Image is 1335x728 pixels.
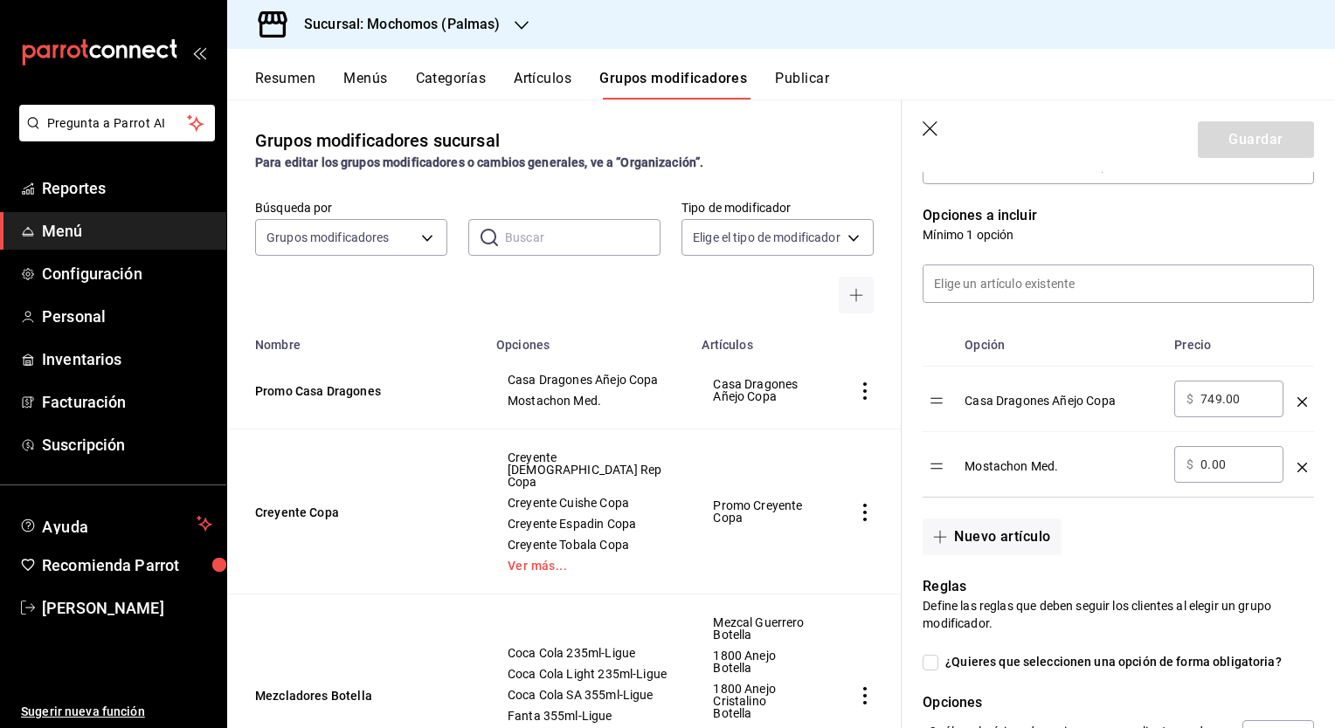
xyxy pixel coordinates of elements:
span: Inventarios [42,347,212,371]
p: Define las reglas que deben seguir los clientes al elegir un grupo modificador. [923,597,1314,632]
button: Resumen [255,70,315,100]
label: Búsqueda por [255,202,447,214]
div: navigation tabs [255,70,1335,100]
span: Configuración [42,262,212,285]
label: Tipo de modificador [681,202,874,214]
span: Grupos modificadores [266,229,390,246]
p: Mínimo 1 opción [923,226,1314,244]
th: Nombre [227,327,486,352]
button: Promo Casa Dragones [255,382,465,400]
span: [PERSON_NAME] [42,596,212,620]
span: Coca Cola SA 355ml-Ligue [508,689,669,701]
button: Nuevo artículo [923,519,1061,555]
div: Casa Dragones Añejo Copa [965,381,1160,409]
span: Personal [42,305,212,328]
th: Artículos [691,327,828,352]
strong: Para editar los grupos modificadores o cambios generales, ve a “Organización”. [255,155,703,169]
button: Creyente Copa [255,504,465,521]
span: 1800 Anejo Botella [713,649,806,674]
span: Sugerir nueva función [21,703,212,721]
div: Grupos modificadores sucursal [255,127,500,154]
span: Creyente [DEMOGRAPHIC_DATA] Rep Copa [508,451,669,488]
span: Casa Dragones Añejo Copa [508,374,669,386]
span: Menú [42,219,212,243]
button: Artículos [514,70,571,100]
h3: Sucursal: Mochomos (Palmas) [290,14,501,35]
input: Buscar [505,220,661,255]
span: Mostachon Med. [508,395,669,407]
button: actions [856,504,874,521]
span: Promo Creyente Copa [713,499,806,524]
span: Fanta 355ml-Ligue [508,710,669,722]
button: Pregunta a Parrot AI [19,105,215,141]
button: Mezcladores Botella [255,687,465,704]
p: Opciones a incluir [923,205,1314,226]
span: Casa Dragones Añejo Copa [713,378,806,402]
th: Opción [958,324,1167,367]
span: Creyente Tobala Copa [508,539,669,551]
span: Facturación [42,390,212,414]
button: Categorías [416,70,487,100]
p: Opciones [923,692,1314,713]
table: optionsTable [923,324,1314,497]
span: Coca Cola 235ml-Ligue [508,647,669,659]
button: actions [856,382,874,400]
th: Opciones [486,327,691,352]
a: Ver más... [508,560,669,572]
span: Reportes [42,176,212,200]
span: Creyente Cuishe Copa [508,497,669,509]
span: $ [1186,393,1193,405]
span: Ayuda [42,513,190,534]
input: Elige un artículo existente [923,265,1313,302]
button: Publicar [775,70,829,100]
span: Mezcal Guerrero Botella [713,616,806,641]
button: actions [856,687,874,704]
span: Elige el tipo de modificador [693,229,840,246]
span: Recomienda Parrot [42,553,212,577]
span: Suscripción [42,433,212,457]
span: Pregunta a Parrot AI [47,114,188,133]
span: ¿Quieres que seleccionen una opción de forma obligatoria? [938,653,1282,671]
div: Mostachon Med. [965,446,1160,475]
button: Grupos modificadores [599,70,747,100]
span: 1800 Anejo Cristalino Botella [713,683,806,719]
button: Menús [343,70,387,100]
p: Reglas [923,576,1314,597]
button: open_drawer_menu [192,45,206,59]
span: Creyente Espadin Copa [508,518,669,530]
a: Pregunta a Parrot AI [12,127,215,145]
span: Coca Cola Light 235ml-Ligue [508,668,669,680]
span: $ [1186,458,1193,470]
th: Precio [1167,324,1290,367]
